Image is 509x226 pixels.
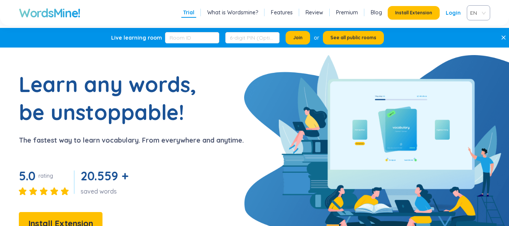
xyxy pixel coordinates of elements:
button: Install Extension [388,6,440,20]
span: VIE [470,7,484,18]
input: Room ID [165,32,219,43]
a: WordsMine! [19,5,80,20]
span: Install Extension [395,10,432,16]
span: See all public rooms [330,35,376,41]
a: What is Wordsmine? [207,9,258,16]
span: 5.0 [19,168,35,183]
div: saved words [81,187,131,195]
div: or [314,34,319,42]
span: Join [293,35,303,41]
a: Login [446,6,461,20]
h1: Learn any words, be unstoppable! [19,70,207,126]
a: Review [306,9,323,16]
button: See all public rooms [323,31,384,45]
button: Join [286,31,310,45]
a: Blog [371,9,382,16]
div: rating [38,172,53,180]
a: Premium [336,9,358,16]
div: Live learning room [111,34,162,42]
input: 6-digit PIN (Optional) [225,32,280,43]
a: Trial [183,9,194,16]
p: The fastest way to learn vocabulary. From everywhere and anytime. [19,135,244,146]
a: Features [271,9,293,16]
span: 20.559 + [81,168,128,183]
